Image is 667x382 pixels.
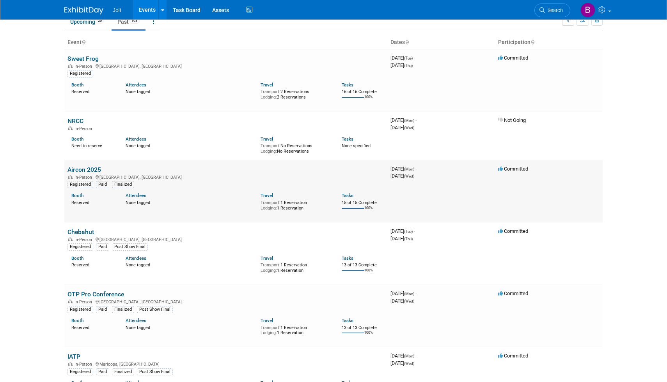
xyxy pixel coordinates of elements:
[390,228,415,234] span: [DATE]
[498,353,528,359] span: Committed
[96,243,109,250] div: Paid
[498,117,526,123] span: Not Going
[71,318,83,323] a: Booth
[261,324,330,336] div: 1 Reservation 1 Reservation
[126,324,255,331] div: None tagged
[261,262,280,268] span: Transport:
[261,206,277,211] span: Lodging:
[261,82,273,88] a: Travel
[126,142,255,149] div: None tagged
[112,368,134,375] div: Finalized
[71,261,114,268] div: Reserved
[75,126,94,131] span: In-Person
[342,136,353,142] a: Tasks
[82,39,85,45] a: Sort by Event Name
[405,39,409,45] a: Sort by Start Date
[404,292,414,296] span: (Mon)
[64,36,387,49] th: Event
[67,117,83,125] a: NRCC
[261,268,277,273] span: Lodging:
[261,95,277,100] span: Lodging:
[545,7,563,13] span: Search
[404,299,414,303] span: (Wed)
[64,14,110,29] a: Upcoming20
[67,353,80,360] a: IATP
[67,236,384,242] div: [GEOGRAPHIC_DATA], [GEOGRAPHIC_DATA]
[390,117,417,123] span: [DATE]
[404,354,414,358] span: (Mon)
[530,39,534,45] a: Sort by Participation Type
[498,55,528,61] span: Committed
[415,117,417,123] span: -
[342,89,384,95] div: 16 of 16 Complete
[261,325,280,330] span: Transport:
[342,325,384,331] div: 13 of 13 Complete
[67,55,99,62] a: Sweet Frog
[71,142,114,149] div: Need to reserve
[498,228,528,234] span: Committed
[261,142,330,154] div: No Reservations No Reservations
[68,64,73,68] img: In-Person Event
[261,89,280,94] span: Transport:
[75,299,94,305] span: In-Person
[68,362,73,366] img: In-Person Event
[390,353,417,359] span: [DATE]
[126,82,146,88] a: Attendees
[580,3,595,18] img: Brooke Valderrama
[113,7,121,13] span: Jolt
[112,243,148,250] div: Post Show Final
[342,200,384,206] div: 15 of 15 Complete
[75,64,94,69] span: In-Person
[415,166,417,172] span: -
[68,299,73,303] img: In-Person Event
[404,174,414,178] span: (Wed)
[261,193,273,198] a: Travel
[67,361,384,367] div: Maricopa, [GEOGRAPHIC_DATA]
[261,200,280,205] span: Transport:
[126,199,255,206] div: None tagged
[404,361,414,366] span: (Wed)
[112,306,134,313] div: Finalized
[342,318,353,323] a: Tasks
[126,136,146,142] a: Attendees
[342,255,353,261] a: Tasks
[75,237,94,242] span: In-Person
[404,126,414,130] span: (Wed)
[390,125,414,130] span: [DATE]
[498,166,528,172] span: Committed
[404,63,413,68] span: (Thu)
[67,166,101,173] a: Aircon 2025
[71,82,83,88] a: Booth
[390,236,413,241] span: [DATE]
[67,290,124,298] a: OTP Pro Conference
[68,126,73,130] img: In-Person Event
[498,290,528,296] span: Committed
[68,237,73,241] img: In-Person Event
[390,62,413,68] span: [DATE]
[112,14,145,29] a: Past103
[126,193,146,198] a: Attendees
[67,243,93,250] div: Registered
[404,229,413,234] span: (Tue)
[414,228,415,234] span: -
[96,18,104,24] span: 20
[342,143,371,148] span: None specified
[404,167,414,171] span: (Mon)
[71,255,83,261] a: Booth
[67,228,94,236] a: Chebahut
[96,181,109,188] div: Paid
[342,193,353,198] a: Tasks
[342,82,353,88] a: Tasks
[404,56,413,60] span: (Tue)
[342,262,384,268] div: 13 of 13 Complete
[261,318,273,323] a: Travel
[390,298,414,304] span: [DATE]
[137,368,173,375] div: Post Show Final
[390,55,415,61] span: [DATE]
[261,199,330,211] div: 1 Reservation 1 Reservation
[126,88,255,95] div: None tagged
[71,324,114,331] div: Reserved
[67,298,384,305] div: [GEOGRAPHIC_DATA], [GEOGRAPHIC_DATA]
[75,175,94,180] span: In-Person
[364,206,373,217] td: 100%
